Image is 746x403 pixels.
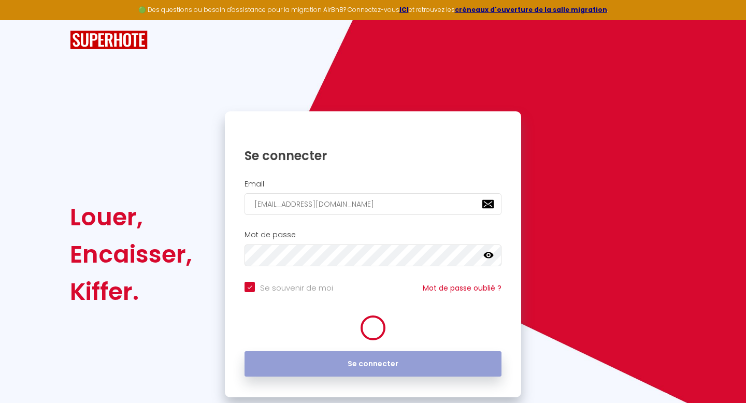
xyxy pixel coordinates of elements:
[245,193,501,215] input: Ton Email
[245,180,501,189] h2: Email
[70,31,148,50] img: SuperHote logo
[399,5,409,14] a: ICI
[70,198,192,236] div: Louer,
[8,4,39,35] button: Ouvrir le widget de chat LiveChat
[70,236,192,273] div: Encaisser,
[455,5,607,14] a: créneaux d'ouverture de la salle migration
[245,351,501,377] button: Se connecter
[423,283,501,293] a: Mot de passe oublié ?
[70,273,192,310] div: Kiffer.
[245,231,501,239] h2: Mot de passe
[245,148,501,164] h1: Se connecter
